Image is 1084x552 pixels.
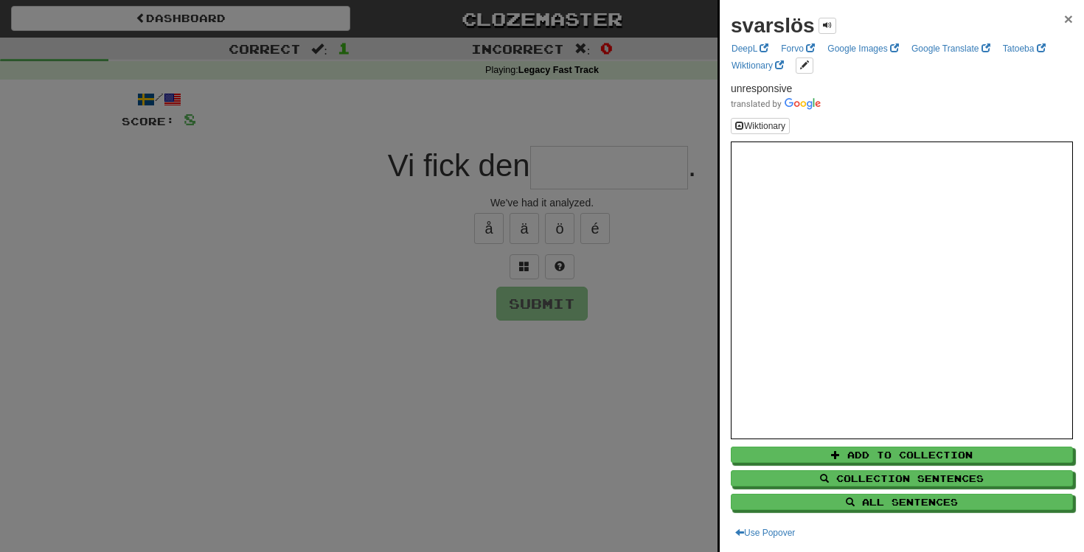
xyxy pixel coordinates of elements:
[731,494,1073,510] button: All Sentences
[727,57,788,74] a: Wiktionary
[727,41,773,57] a: DeepL
[731,447,1073,463] button: Add to Collection
[731,98,821,110] img: Color short
[731,118,790,134] button: Wiktionary
[731,525,799,541] button: Use Popover
[907,41,995,57] a: Google Translate
[823,41,903,57] a: Google Images
[1064,11,1073,27] button: Close
[776,41,819,57] a: Forvo
[731,470,1073,486] button: Collection Sentences
[1064,10,1073,27] span: ×
[731,14,815,37] strong: svarslös
[998,41,1050,57] a: Tatoeba
[731,83,792,94] span: unresponsive
[796,57,813,74] button: edit links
